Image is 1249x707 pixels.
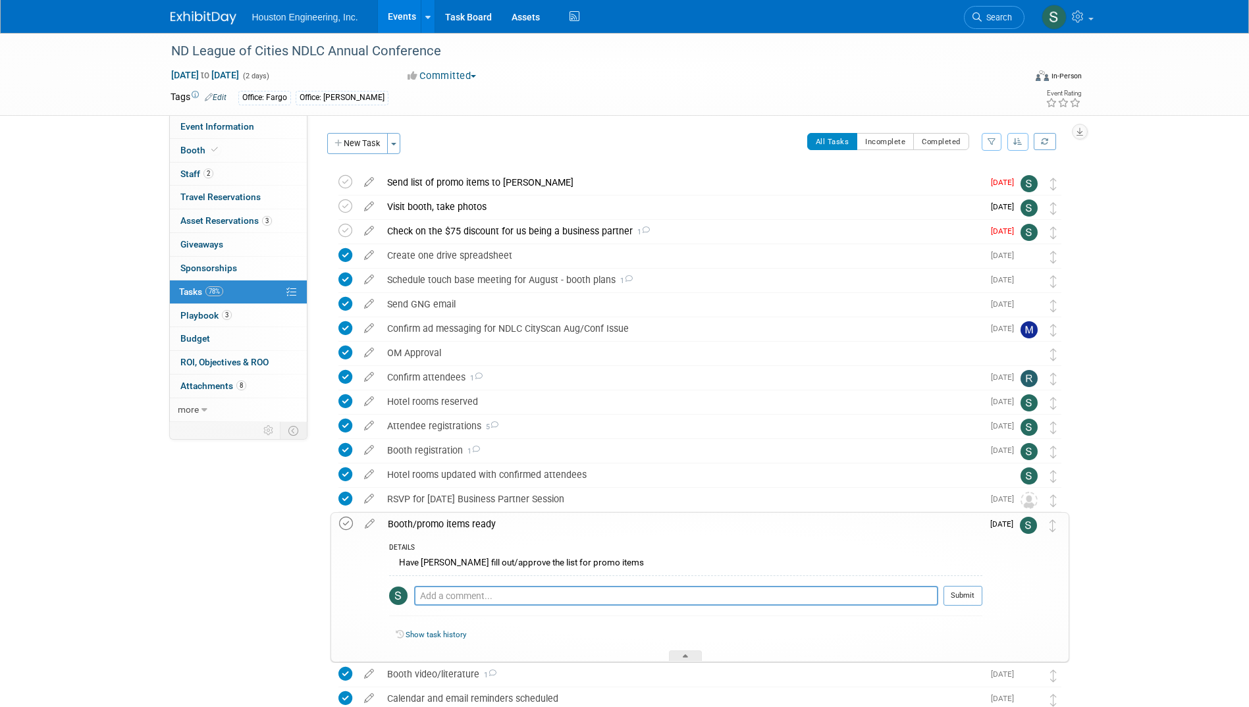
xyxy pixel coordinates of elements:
[479,671,496,679] span: 1
[170,327,307,350] a: Budget
[1050,324,1057,336] i: Move task
[170,280,307,303] a: Tasks78%
[943,586,982,606] button: Submit
[1046,90,1081,97] div: Event Rating
[1020,517,1037,534] img: Savannah Hartsoch
[1051,71,1082,81] div: In-Person
[257,422,280,439] td: Personalize Event Tab Strip
[381,220,983,242] div: Check on the $75 discount for us being a business partner
[381,293,983,315] div: Send GNG email
[170,304,307,327] a: Playbook3
[170,186,307,209] a: Travel Reservations
[262,216,272,226] span: 3
[1021,297,1038,314] img: Heidi Joarnt
[947,68,1082,88] div: Event Format
[170,375,307,398] a: Attachments8
[1050,300,1057,312] i: Move task
[913,133,969,150] button: Completed
[991,669,1021,679] span: [DATE]
[358,444,381,456] a: edit
[991,694,1021,703] span: [DATE]
[1021,443,1038,460] img: Savannah Hartsoch
[1050,251,1057,263] i: Move task
[180,380,246,391] span: Attachments
[1021,467,1038,484] img: Savannah Hartsoch
[465,374,483,382] span: 1
[1050,348,1057,361] i: Move task
[211,146,218,153] i: Booth reservation complete
[1021,175,1038,192] img: Savannah Hartsoch
[1050,494,1057,507] i: Move task
[171,69,240,81] span: [DATE] [DATE]
[358,469,381,481] a: edit
[170,139,307,162] a: Booth
[381,663,983,685] div: Booth video/literature
[180,239,223,249] span: Giveaways
[358,518,381,530] a: edit
[991,421,1021,431] span: [DATE]
[389,543,982,554] div: DETAILS
[1021,346,1038,363] img: Heidi Joarnt
[991,178,1021,187] span: [DATE]
[1021,321,1038,338] img: Matt Thompson
[170,257,307,280] a: Sponsorships
[171,90,226,105] td: Tags
[296,91,388,105] div: Office: [PERSON_NAME]
[381,244,983,267] div: Create one drive spreadsheet
[1021,273,1038,290] img: Heidi Joarnt
[1021,492,1038,509] img: Unassigned
[807,133,858,150] button: All Tasks
[990,519,1020,529] span: [DATE]
[1021,370,1038,387] img: randy engelstad
[358,323,381,334] a: edit
[1042,5,1067,30] img: Savannah Hartsoch
[358,693,381,704] a: edit
[991,446,1021,455] span: [DATE]
[381,196,983,218] div: Visit booth, take photos
[252,12,358,22] span: Houston Engineering, Inc.
[1036,70,1049,81] img: Format-Inperson.png
[180,357,269,367] span: ROI, Objectives & ROO
[1050,178,1057,190] i: Move task
[358,420,381,432] a: edit
[991,397,1021,406] span: [DATE]
[389,587,408,605] img: Savannah Hartsoch
[358,225,381,237] a: edit
[1050,373,1057,385] i: Move task
[358,371,381,383] a: edit
[1021,248,1038,265] img: Heidi Joarnt
[481,423,498,431] span: 5
[991,300,1021,309] span: [DATE]
[358,668,381,680] a: edit
[170,115,307,138] a: Event Information
[238,91,291,105] div: Office: Fargo
[1034,133,1056,150] a: Refresh
[170,351,307,374] a: ROI, Objectives & ROO
[406,630,466,639] a: Show task history
[358,249,381,261] a: edit
[358,176,381,188] a: edit
[1050,470,1057,483] i: Move task
[991,494,1021,504] span: [DATE]
[381,390,983,413] div: Hotel rooms reserved
[1021,199,1038,217] img: Shawn Mistelski
[358,298,381,310] a: edit
[205,286,223,296] span: 78%
[403,69,481,83] button: Committed
[381,439,983,461] div: Booth registration
[170,163,307,186] a: Staff2
[964,6,1024,29] a: Search
[358,396,381,407] a: edit
[991,251,1021,260] span: [DATE]
[180,263,237,273] span: Sponsorships
[180,333,210,344] span: Budget
[180,310,232,321] span: Playbook
[205,93,226,102] a: Edit
[180,192,261,202] span: Travel Reservations
[381,269,983,291] div: Schedule touch base meeting for August - booth plans
[991,324,1021,333] span: [DATE]
[381,317,983,340] div: Confirm ad messaging for NDLC CityScan Aug/Conf Issue
[180,215,272,226] span: Asset Reservations
[179,286,223,297] span: Tasks
[991,202,1021,211] span: [DATE]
